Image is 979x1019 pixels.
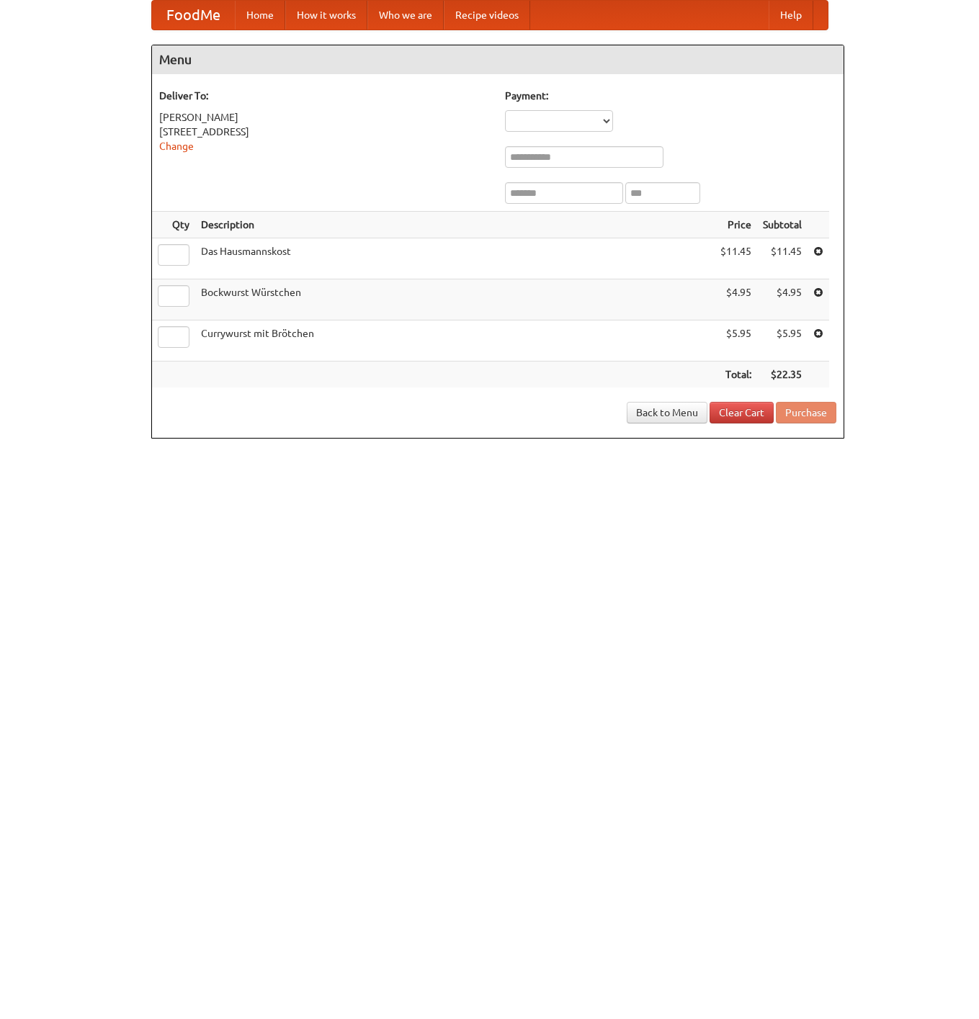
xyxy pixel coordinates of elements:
[715,279,757,320] td: $4.95
[505,89,836,103] h5: Payment:
[757,362,808,388] th: $22.35
[159,110,491,125] div: [PERSON_NAME]
[757,212,808,238] th: Subtotal
[159,140,194,152] a: Change
[235,1,285,30] a: Home
[715,212,757,238] th: Price
[152,1,235,30] a: FoodMe
[159,125,491,139] div: [STREET_ADDRESS]
[715,320,757,362] td: $5.95
[195,279,715,320] td: Bockwurst Würstchen
[715,362,757,388] th: Total:
[710,402,774,423] a: Clear Cart
[195,238,715,279] td: Das Hausmannskost
[152,45,844,74] h4: Menu
[627,402,707,423] a: Back to Menu
[152,212,195,238] th: Qty
[757,320,808,362] td: $5.95
[715,238,757,279] td: $11.45
[776,402,836,423] button: Purchase
[195,212,715,238] th: Description
[195,320,715,362] td: Currywurst mit Brötchen
[159,89,491,103] h5: Deliver To:
[757,279,808,320] td: $4.95
[757,238,808,279] td: $11.45
[285,1,367,30] a: How it works
[367,1,444,30] a: Who we are
[769,1,813,30] a: Help
[444,1,530,30] a: Recipe videos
